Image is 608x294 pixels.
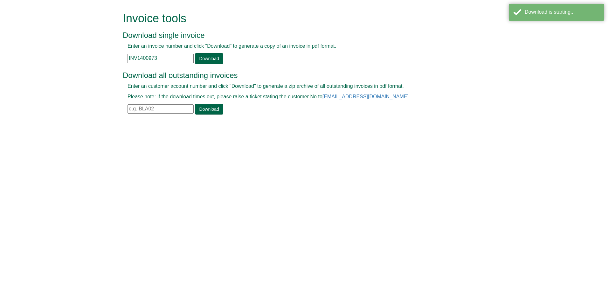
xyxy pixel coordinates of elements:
input: e.g. INV1234 [128,54,194,63]
a: [EMAIL_ADDRESS][DOMAIN_NAME] [322,94,409,99]
p: Enter an customer account number and click "Download" to generate a zip archive of all outstandin... [128,83,466,90]
h3: Download single invoice [123,31,471,39]
input: e.g. BLA02 [128,104,194,114]
p: Please note: If the download times out, please raise a ticket stating the customer No to . [128,93,466,101]
h1: Invoice tools [123,12,471,25]
div: Download is starting... [525,9,599,16]
a: Download [195,104,223,115]
h3: Download all outstanding invoices [123,71,471,80]
p: Enter an invoice number and click "Download" to generate a copy of an invoice in pdf format. [128,43,466,50]
a: Download [195,53,223,64]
